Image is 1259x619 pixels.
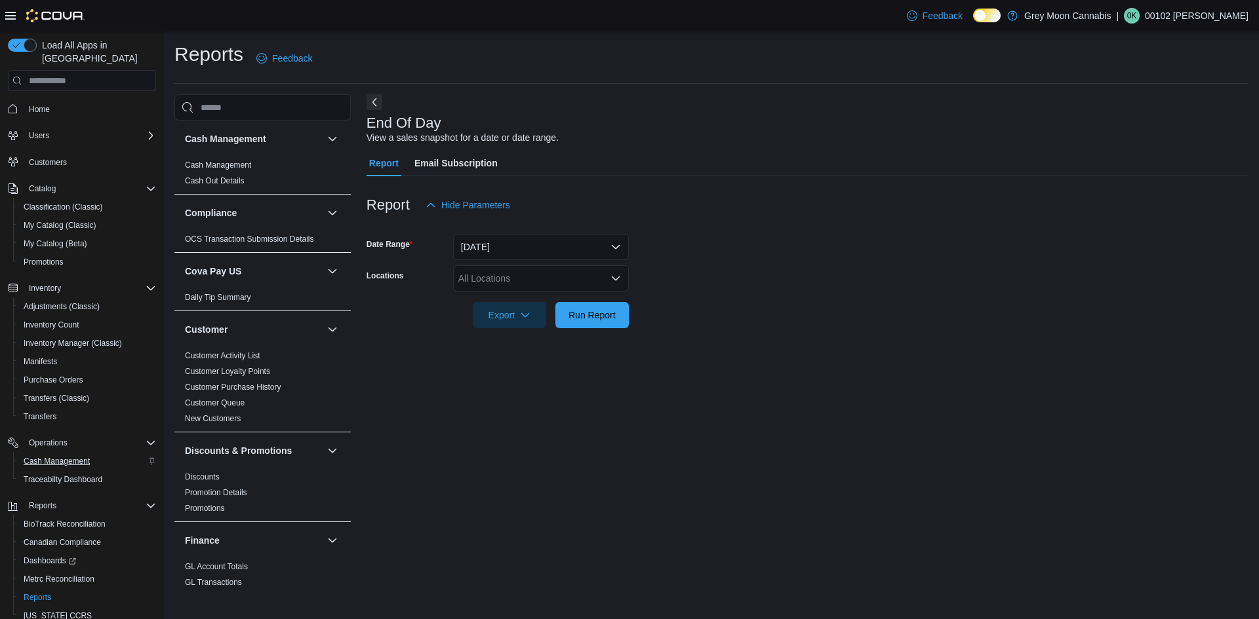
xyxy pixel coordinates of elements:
[13,515,161,533] button: BioTrack Reconciliation
[24,181,156,197] span: Catalog
[24,338,122,348] span: Inventory Manager (Classic)
[18,199,156,215] span: Classification (Classic)
[18,372,156,388] span: Purchase Orders
[3,153,161,172] button: Customers
[367,94,382,110] button: Next
[26,9,85,22] img: Cova
[18,409,156,424] span: Transfers
[3,99,161,118] button: Home
[18,553,81,569] a: Dashboards
[18,409,62,424] a: Transfers
[367,239,413,250] label: Date Range
[185,265,241,278] h3: Cova Pay US
[414,150,498,176] span: Email Subscription
[13,470,161,489] button: Traceabilty Dashboard
[18,217,156,233] span: My Catalog (Classic)
[174,290,351,310] div: Cova Pay US
[24,456,90,466] span: Cash Management
[420,192,515,218] button: Hide Parameters
[24,128,54,143] button: Users
[37,39,156,65] span: Load All Apps in [GEOGRAPHIC_DATA]
[3,434,161,452] button: Operations
[185,487,247,498] span: Promotion Details
[13,234,161,253] button: My Catalog (Beta)
[18,472,156,487] span: Traceabilty Dashboard
[18,372,89,388] a: Purchase Orders
[13,371,161,389] button: Purchase Orders
[325,263,340,279] button: Cova Pay US
[29,283,61,293] span: Inventory
[174,157,351,194] div: Cash Management
[325,131,340,147] button: Cash Management
[185,504,225,513] a: Promotions
[18,590,156,605] span: Reports
[18,199,108,215] a: Classification (Classic)
[174,559,351,595] div: Finance
[1116,8,1119,24] p: |
[24,519,106,529] span: BioTrack Reconciliation
[185,206,237,219] h3: Compliance
[24,498,156,514] span: Reports
[185,367,270,376] a: Customer Loyalty Points
[24,474,102,485] span: Traceabilty Dashboard
[1024,8,1111,24] p: Grey Moon Cannabis
[29,104,50,115] span: Home
[185,366,270,377] span: Customer Loyalty Points
[13,253,161,271] button: Promotions
[13,407,161,426] button: Transfers
[29,438,68,448] span: Operations
[185,413,241,424] span: New Customers
[325,322,340,337] button: Customer
[24,102,55,117] a: Home
[18,254,156,270] span: Promotions
[18,472,108,487] a: Traceabilty Dashboard
[1145,8,1249,24] p: 00102 [PERSON_NAME]
[13,297,161,316] button: Adjustments (Classic)
[18,217,102,233] a: My Catalog (Classic)
[18,453,156,469] span: Cash Management
[185,444,322,457] button: Discounts & Promotions
[441,198,510,212] span: Hide Parameters
[973,9,1001,22] input: Dark Mode
[24,128,156,143] span: Users
[923,9,963,22] span: Feedback
[185,561,248,572] span: GL Account Totals
[24,498,62,514] button: Reports
[24,555,76,566] span: Dashboards
[13,334,161,352] button: Inventory Manager (Classic)
[325,533,340,548] button: Finance
[13,198,161,216] button: Classification (Classic)
[24,155,72,170] a: Customers
[185,265,322,278] button: Cova Pay US
[24,411,56,422] span: Transfers
[185,206,322,219] button: Compliance
[185,234,314,244] a: OCS Transaction Submission Details
[18,354,62,369] a: Manifests
[174,469,351,521] div: Discounts & Promotions
[185,160,251,170] a: Cash Management
[185,398,245,408] span: Customer Queue
[174,231,351,252] div: Compliance
[325,205,340,221] button: Compliance
[24,100,156,117] span: Home
[555,302,629,328] button: Run Report
[13,533,161,552] button: Canadian Compliance
[185,292,251,303] span: Daily Tip Summary
[185,323,228,336] h3: Customer
[185,176,245,185] a: Cash Out Details
[24,537,101,548] span: Canadian Compliance
[24,202,103,212] span: Classification (Classic)
[18,317,156,333] span: Inventory Count
[18,236,92,252] a: My Catalog (Beta)
[13,452,161,470] button: Cash Management
[902,3,968,29] a: Feedback
[24,181,61,197] button: Catalog
[367,197,410,213] h3: Report
[24,592,51,603] span: Reports
[481,302,538,328] span: Export
[185,534,220,547] h3: Finance
[18,453,95,469] a: Cash Management
[610,273,621,284] button: Open list of options
[185,472,220,482] span: Discounts
[473,302,546,328] button: Export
